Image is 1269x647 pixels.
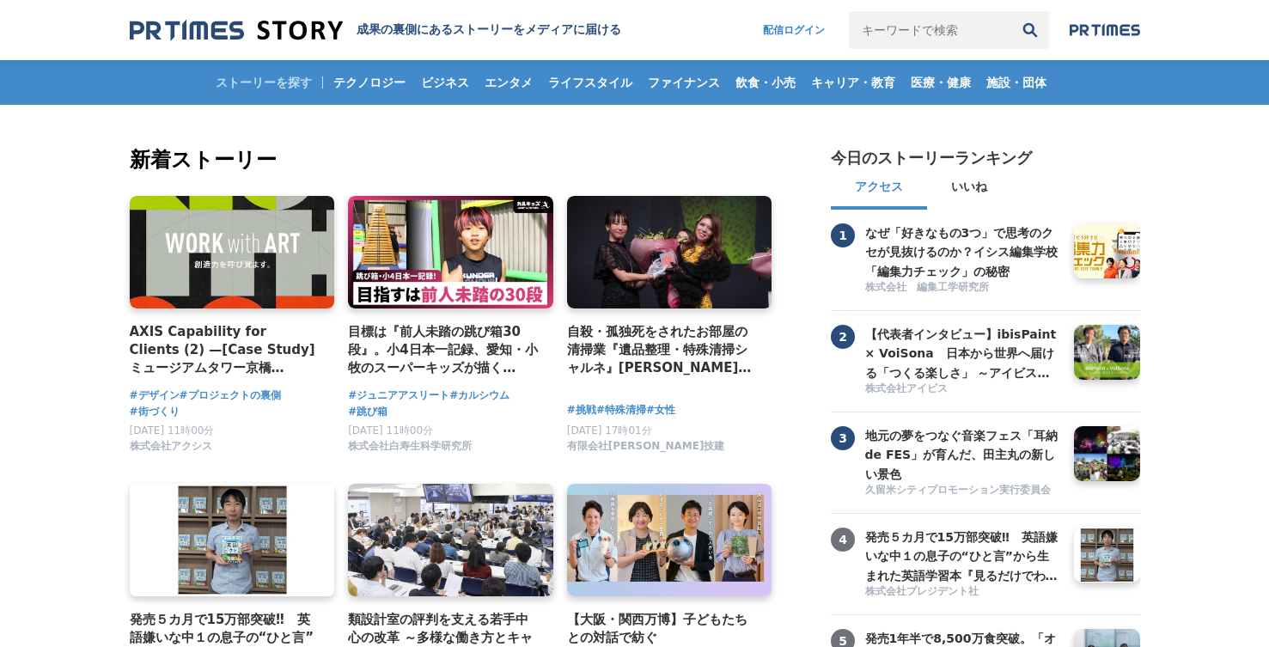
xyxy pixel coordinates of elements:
span: 施設・団体 [979,75,1053,90]
button: いいね [927,168,1011,210]
a: エンタメ [478,60,540,105]
a: 配信ログイン [746,11,842,49]
span: ライフスタイル [541,75,639,90]
a: 久留米シティプロモーション実行委員会 [865,483,1061,499]
a: 有限会社[PERSON_NAME]技建 [567,444,725,456]
span: [DATE] 11時00分 [348,424,433,436]
h3: 【代表者インタビュー】ibisPaint × VoiSona 日本から世界へ届ける「つくる楽しさ」 ～アイビスがテクノスピーチと挑戦する、新しい創作文化の形成～ [865,325,1061,382]
span: 株式会社アイビス [865,381,948,396]
span: [DATE] 17時01分 [567,424,652,436]
a: 株式会社 編集工学研究所 [865,280,1061,296]
h2: 今日のストーリーランキング [831,148,1032,168]
a: #街づくり [130,404,180,420]
h1: 成果の裏側にあるストーリーをメディアに届ける [357,22,621,38]
button: アクセス [831,168,927,210]
a: ビジネス [414,60,476,105]
a: 目標は『前人未踏の跳び箱30段』。小4日本一記録、愛知・小牧のスーパーキッズが描く[PERSON_NAME]とは？ [348,322,540,378]
a: 株式会社プレジデント社 [865,584,1061,601]
button: 検索 [1011,11,1049,49]
span: エンタメ [478,75,540,90]
span: 株式会社 編集工学研究所 [865,280,989,295]
a: 成果の裏側にあるストーリーをメディアに届ける 成果の裏側にあるストーリーをメディアに届ける [130,19,621,42]
a: なぜ「好きなもの3つ」で思考のクセが見抜けるのか？イシス編集学校「編集力チェック」の秘密 [865,223,1061,278]
a: #カルシウム [449,388,509,404]
span: 医療・健康 [904,75,978,90]
a: ライフスタイル [541,60,639,105]
a: 施設・団体 [979,60,1053,105]
a: AXIS Capability for Clients (2) —[Case Study] ミュージアムタワー京橋 「WORK with ART」 [130,322,321,378]
a: 発売５カ月で15万部突破‼ 英語嫌いな中１の息子の“ひと言”から生まれた英語学習本『見るだけでわかる‼ 英語ピクト図鑑』異例ヒットの要因 [865,528,1061,583]
a: #女性 [646,402,675,418]
a: 【代表者インタビュー】ibisPaint × VoiSona 日本から世界へ届ける「つくる楽しさ」 ～アイビスがテクノスピーチと挑戦する、新しい創作文化の形成～ [865,325,1061,380]
a: 株式会社白寿生科学研究所 [348,444,472,456]
a: 飲食・小売 [729,60,802,105]
span: ビジネス [414,75,476,90]
a: 医療・健康 [904,60,978,105]
a: 株式会社アクシス [130,444,212,456]
span: ファイナンス [641,75,727,90]
input: キーワードで検索 [849,11,1011,49]
span: 株式会社アクシス [130,439,212,454]
h3: なぜ「好きなもの3つ」で思考のクセが見抜けるのか？イシス編集学校「編集力チェック」の秘密 [865,223,1061,281]
h3: 発売５カ月で15万部突破‼ 英語嫌いな中１の息子の“ひと言”から生まれた英語学習本『見るだけでわかる‼ 英語ピクト図鑑』異例ヒットの要因 [865,528,1061,585]
img: prtimes [1070,23,1140,37]
a: #特殊清掃 [596,402,646,418]
a: #跳び箱 [348,404,387,420]
span: [DATE] 11時00分 [130,424,215,436]
img: 成果の裏側にあるストーリーをメディアに届ける [130,19,343,42]
a: テクノロジー [326,60,412,105]
a: #プロジェクトの裏側 [180,388,281,404]
a: 地元の夢をつなぐ音楽フェス「耳納 de FES」が育んだ、田主丸の新しい景色 [865,426,1061,481]
a: キャリア・教育 [804,60,902,105]
span: 4 [831,528,855,552]
a: #デザイン [130,388,180,404]
a: #挑戦 [567,402,596,418]
span: 久留米シティプロモーション実行委員会 [865,483,1051,497]
span: 1 [831,223,855,247]
a: 自殺・孤独死をされたお部屋の清掃業『遺品整理・特殊清掃シャルネ』[PERSON_NAME]がBeauty [GEOGRAPHIC_DATA][PERSON_NAME][GEOGRAPHIC_DA... [567,322,759,378]
a: 株式会社アイビス [865,381,1061,398]
h3: 地元の夢をつなぐ音楽フェス「耳納 de FES」が育んだ、田主丸の新しい景色 [865,426,1061,484]
span: 株式会社白寿生科学研究所 [348,439,472,454]
span: 株式会社プレジデント社 [865,584,979,599]
a: ファイナンス [641,60,727,105]
h2: 新着ストーリー [130,144,776,175]
span: 有限会社[PERSON_NAME]技建 [567,439,725,454]
span: 3 [831,426,855,450]
span: キャリア・教育 [804,75,902,90]
span: 飲食・小売 [729,75,802,90]
span: 2 [831,325,855,349]
span: テクノロジー [326,75,412,90]
a: #ジュニアアスリート [348,388,449,404]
